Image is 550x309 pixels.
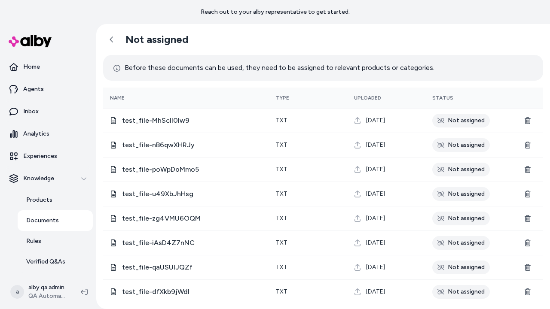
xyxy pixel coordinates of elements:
div: Not assigned [432,163,490,176]
span: test_file-dfXkb9jWdI [122,287,262,297]
a: Products [18,190,93,210]
a: Documents [18,210,93,231]
span: Type [276,95,289,101]
p: alby qa admin [28,283,67,292]
a: Agents [3,79,93,100]
div: Not assigned [432,261,490,274]
p: Verified Q&As [26,257,65,266]
p: Home [23,63,40,71]
a: Inbox [3,101,93,122]
p: Experiences [23,152,57,161]
span: test_file-MhScIl0Iw9 [122,115,262,126]
span: [DATE] [366,263,385,272]
span: [DATE] [366,214,385,223]
p: Knowledge [23,174,54,183]
p: Reach out to your alby representative to get started. [201,8,350,16]
span: txt [276,215,287,222]
button: aalby qa adminQA Automation 1 [5,278,74,306]
p: Rules [26,237,41,245]
span: txt [276,264,287,271]
button: Knowledge [3,168,93,189]
div: test_file-zg4VMU6OQM.txt [110,213,262,224]
p: Products [26,196,52,204]
p: Analytics [23,130,49,138]
p: Documents [26,216,59,225]
span: test_file-zg4VMU6OQM [122,213,262,224]
span: [DATE] [366,116,385,125]
div: test_file-dfXkb9jWdI.txt [110,287,262,297]
a: Verified Q&As [18,251,93,272]
span: [DATE] [366,165,385,174]
span: [DATE] [366,190,385,198]
span: txt [276,141,287,148]
h2: Not assigned [125,33,189,46]
div: Not assigned [432,138,490,152]
span: test_file-iAsD4Z7nNC [122,238,262,248]
div: Not assigned [432,187,490,201]
span: Uploaded [354,95,381,101]
span: test_file-poWpDoMmo5 [122,164,262,175]
span: a [10,285,24,299]
div: test_file-u49XbJhHsg.txt [110,189,262,199]
span: [DATE] [366,141,385,149]
div: test_file-iAsD4Z7nNC.txt [110,238,262,248]
a: Analytics [3,124,93,144]
span: txt [276,190,287,197]
span: txt [276,166,287,173]
span: test_file-nB6qwXHRJy [122,140,262,150]
a: Home [3,57,93,77]
p: Agents [23,85,44,94]
div: Not assigned [432,212,490,225]
a: Experiences [3,146,93,167]
span: QA Automation 1 [28,292,67,300]
div: Not assigned [432,285,490,299]
div: Name [110,94,174,101]
div: test_file-qaUSUlJQZf.txt [110,262,262,273]
span: txt [276,288,287,295]
div: Not assigned [432,236,490,250]
a: Rules [18,231,93,251]
span: [DATE] [366,288,385,296]
p: Before these documents can be used, they need to be assigned to relevant products or categories. [113,62,434,74]
div: test_file-poWpDoMmo5.txt [110,164,262,175]
span: test_file-u49XbJhHsg [122,189,262,199]
span: Status [432,95,453,101]
div: test_file-nB6qwXHRJy.txt [110,140,262,150]
img: alby Logo [9,35,52,47]
span: [DATE] [366,239,385,247]
div: Not assigned [432,114,490,127]
span: txt [276,239,287,246]
div: test_file-MhScIl0Iw9.txt [110,115,262,126]
span: test_file-qaUSUlJQZf [122,262,262,273]
p: Inbox [23,107,39,116]
span: txt [276,117,287,124]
